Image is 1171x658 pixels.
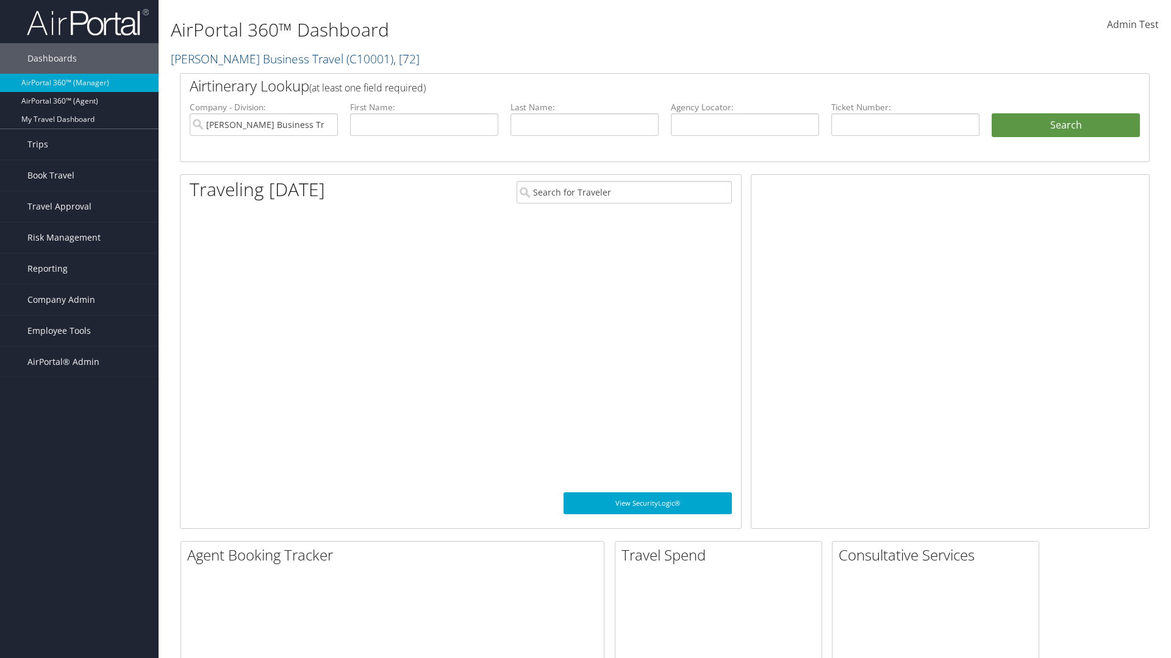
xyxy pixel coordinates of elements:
[27,253,68,284] span: Reporting
[27,129,48,160] span: Trips
[27,43,77,74] span: Dashboards
[27,160,74,191] span: Book Travel
[190,101,338,113] label: Company - Division:
[564,492,732,514] a: View SecurityLogic®
[171,17,829,43] h1: AirPortal 360™ Dashboard
[839,545,1039,565] h2: Consultative Services
[671,101,819,113] label: Agency Locator:
[190,177,325,202] h1: Traveling [DATE]
[190,76,1059,96] h2: Airtinerary Lookup
[1107,18,1159,31] span: Admin Test
[1107,6,1159,44] a: Admin Test
[346,51,393,67] span: ( C10001 )
[309,81,426,94] span: (at least one field required)
[187,545,604,565] h2: Agent Booking Tracker
[510,101,659,113] label: Last Name:
[517,181,732,203] input: Search for Traveler
[621,545,822,565] h2: Travel Spend
[27,222,101,253] span: Risk Management
[350,101,498,113] label: First Name:
[831,101,979,113] label: Ticket Number:
[171,51,420,67] a: [PERSON_NAME] Business Travel
[27,8,149,37] img: airportal-logo.png
[27,191,91,222] span: Travel Approval
[992,113,1140,138] button: Search
[27,285,95,315] span: Company Admin
[27,347,99,377] span: AirPortal® Admin
[393,51,420,67] span: , [ 72 ]
[27,316,91,346] span: Employee Tools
